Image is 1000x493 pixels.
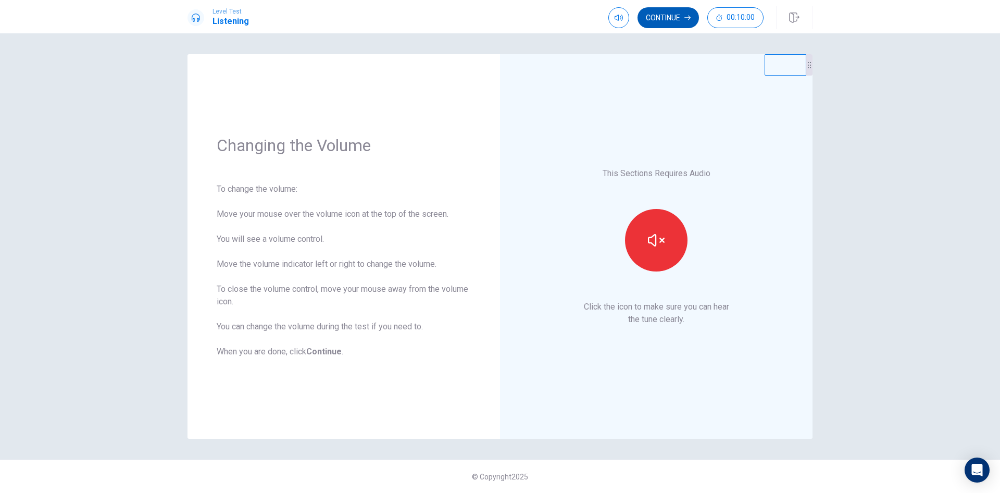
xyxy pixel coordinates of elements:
span: 00:10:00 [727,14,755,22]
button: 00:10:00 [707,7,764,28]
span: Level Test [213,8,249,15]
h1: Listening [213,15,249,28]
b: Continue [306,347,342,356]
p: Click the icon to make sure you can hear the tune clearly. [584,301,729,326]
div: To change the volume: Move your mouse over the volume icon at the top of the screen. You will see... [217,183,471,358]
button: Continue [637,7,699,28]
p: This Sections Requires Audio [603,167,710,180]
div: Open Intercom Messenger [965,458,990,483]
h1: Changing the Volume [217,135,471,156]
span: © Copyright 2025 [472,473,528,481]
